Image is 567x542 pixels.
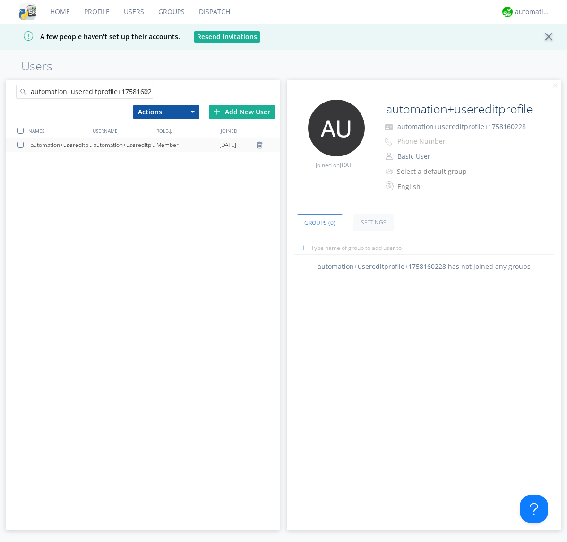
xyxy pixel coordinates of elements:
[502,7,513,17] img: d2d01cd9b4174d08988066c6d424eccd
[397,167,476,176] div: Select a default group
[353,214,394,231] a: Settings
[154,124,218,138] div: ROLE
[552,83,558,89] img: cancel.svg
[386,165,395,178] img: icon-alert-users-thin-outline.svg
[94,138,156,152] div: automation+usereditprofile+1758160228
[386,180,395,191] img: In groups with Translation enabled, this user's messages will be automatically translated to and ...
[515,7,550,17] div: automation+atlas
[382,100,535,119] input: Name
[19,3,36,20] img: cddb5a64eb264b2086981ab96f4c1ba7
[6,138,280,152] a: automation+usereditprofile+1758160228automation+usereditprofile+1758160228Member[DATE]
[214,108,220,115] img: plus.svg
[297,214,343,231] a: Groups (0)
[7,32,180,41] span: A few people haven't set up their accounts.
[156,138,219,152] div: Member
[209,105,275,119] div: Add New User
[294,241,554,255] input: Type name of group to add user to
[316,161,357,169] span: Joined on
[397,122,526,131] span: automation+usereditprofile+1758160228
[16,85,153,99] input: Search users
[218,124,282,138] div: JOINED
[90,124,154,138] div: USERNAME
[308,100,365,156] img: 373638.png
[133,105,199,119] button: Actions
[394,150,489,163] button: Basic User
[520,495,548,523] iframe: Toggle Customer Support
[219,138,236,152] span: [DATE]
[386,153,393,160] img: person-outline.svg
[31,138,94,152] div: automation+usereditprofile+1758160228
[397,182,476,191] div: English
[287,262,561,271] div: automation+usereditprofile+1758160228 has not joined any groups
[385,138,392,146] img: phone-outline.svg
[26,124,90,138] div: NAMES
[194,31,260,43] button: Resend Invitations
[340,161,357,169] span: [DATE]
